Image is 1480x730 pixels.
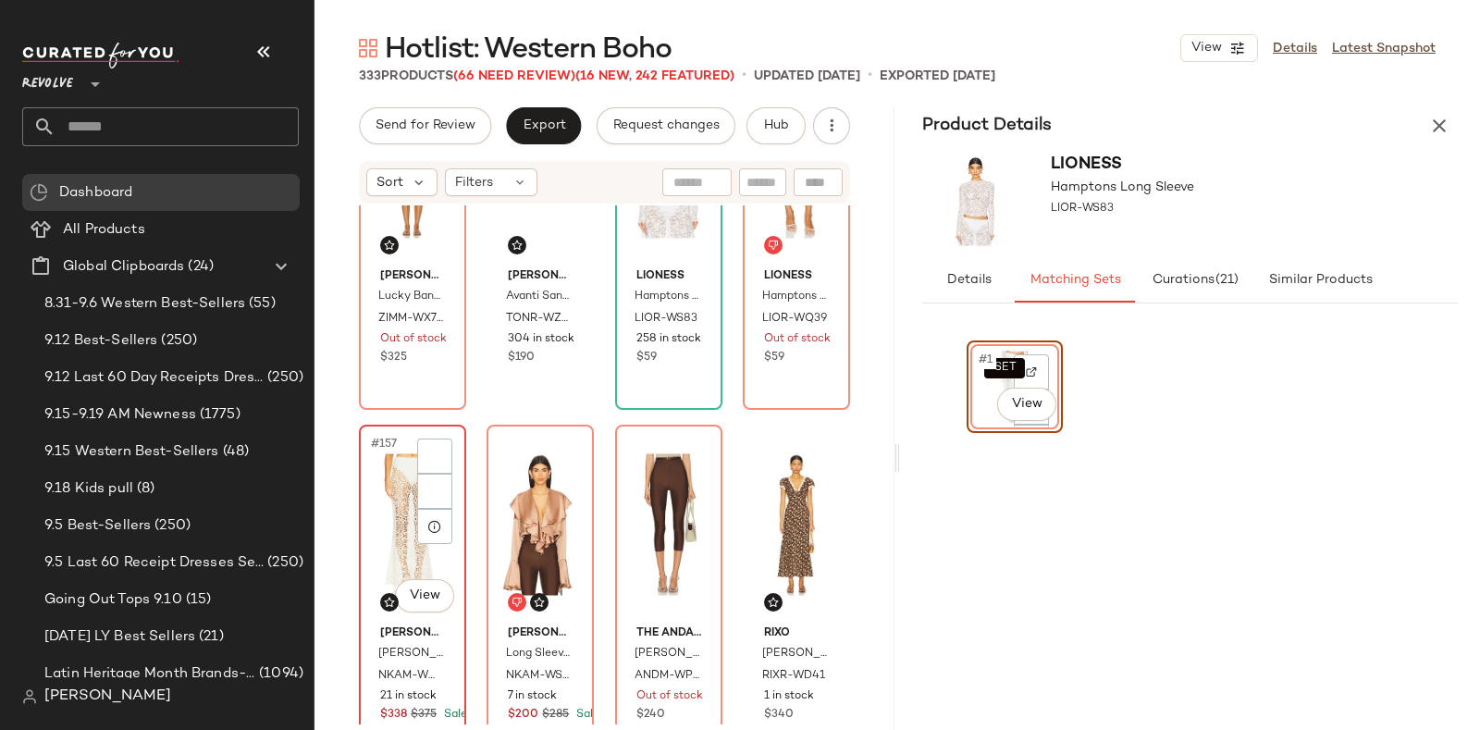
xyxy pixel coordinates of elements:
[635,289,699,305] span: Hamptons Long Sleeve
[900,113,1074,139] h3: Product Details
[746,107,806,144] button: Hub
[493,431,587,618] img: NKAM-WS335_V1.jpg
[973,347,1056,427] img: LIOR-WQ39_V1.jpg
[508,625,573,642] span: [PERSON_NAME]
[365,431,460,618] img: NKAM-WQ76_V1.jpg
[880,67,995,86] p: Exported [DATE]
[44,589,182,611] span: Going Out Tops 9.10
[44,515,151,537] span: 9.5 Best-Sellers
[376,173,403,192] span: Sort
[997,388,1056,421] button: View
[455,173,493,192] span: Filters
[380,331,447,348] span: Out of stock
[508,268,573,285] span: [PERSON_NAME]
[380,268,445,285] span: [PERSON_NAME]
[977,351,996,369] span: #1
[219,441,250,463] span: (48)
[764,625,829,642] span: RIXO
[768,240,779,251] img: svg%3e
[984,358,1025,378] button: SET
[359,39,377,57] img: svg%3e
[506,107,581,144] button: Export
[754,67,860,86] p: updated [DATE]
[573,709,599,721] span: Sale
[63,256,184,278] span: Global Clipboards
[182,589,212,611] span: (15)
[764,688,814,705] span: 1 in stock
[636,350,657,366] span: $59
[749,431,844,618] img: RIXR-WD41_V1.jpg
[508,350,535,366] span: $190
[409,588,440,603] span: View
[44,293,245,315] span: 8.31-9.6 Western Best-Sellers
[922,152,1029,251] img: LIOR-WS83_V1.jpg
[395,579,454,612] button: View
[384,240,395,251] img: svg%3e
[1051,155,1122,173] span: LIONESS
[1180,34,1258,62] button: View
[30,183,48,202] img: svg%3e
[542,707,569,724] span: $285
[1152,273,1239,288] span: Curations
[575,69,734,83] span: (16 New, 242 Featured)
[264,367,303,389] span: (250)
[44,626,195,648] span: [DATE] LY Best Sellers
[44,330,157,352] span: 9.12 Best-Sellers
[506,311,571,328] span: TONR-WZ942
[506,646,571,662] span: Long Sleeve Ruffle Bodysuit
[508,707,538,724] span: $200
[768,597,779,608] img: svg%3e
[22,689,37,704] img: svg%3e
[245,293,276,315] span: (55)
[534,597,545,608] img: svg%3e
[453,69,575,83] span: (66 Need Review)
[512,597,523,608] img: svg%3e
[1332,39,1436,58] a: Latest Snapshot
[612,118,720,133] span: Request changes
[764,331,831,348] span: Out of stock
[384,597,395,608] img: svg%3e
[44,478,133,500] span: 9.18 Kids pull
[44,441,219,463] span: 9.15 Western Best-Sellers
[375,118,475,133] span: Send for Review
[636,625,701,642] span: The Andamane
[742,65,746,87] span: •
[44,367,264,389] span: 9.12 Last 60 Day Receipts Dresses
[636,688,703,705] span: Out of stock
[762,646,827,662] span: [PERSON_NAME] Dress
[764,707,794,724] span: $340
[506,289,571,305] span: Avanti Sandal
[635,668,699,685] span: ANDM-WP14
[512,240,523,251] img: svg%3e
[763,118,789,133] span: Hub
[359,69,381,83] span: 333
[359,67,734,86] div: Products
[1011,397,1042,412] span: View
[255,663,303,685] span: (1094)
[195,626,224,648] span: (21)
[63,219,145,241] span: All Products
[157,330,197,352] span: (250)
[44,552,264,574] span: 9.5 Last 60 Receipt Dresses Selling
[440,709,467,721] span: Sale
[44,686,171,708] span: [PERSON_NAME]
[522,118,565,133] span: Export
[1051,178,1194,197] span: Hamptons Long Sleeve
[764,350,784,366] span: $59
[762,289,827,305] span: Hamptons Midi Skirt
[385,31,672,68] span: Hotlist: Western Boho
[508,688,557,705] span: 7 in stock
[380,688,437,705] span: 21 in stock
[636,268,701,285] span: LIONESS
[868,65,872,87] span: •
[184,256,214,278] span: (24)
[762,668,825,685] span: RIXR-WD41
[622,431,716,618] img: ANDM-WP14_V1.jpg
[764,268,829,285] span: LIONESS
[380,350,407,366] span: $325
[636,707,665,724] span: $240
[1267,273,1372,288] span: Similar Products
[380,707,407,724] span: $338
[369,435,401,453] span: #157
[133,478,154,500] span: (8)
